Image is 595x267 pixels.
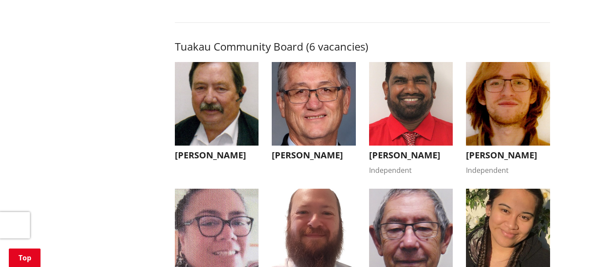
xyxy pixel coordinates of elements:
[272,150,356,161] h3: [PERSON_NAME]
[466,62,550,146] img: WO-B-TU__HENDERSON_D__Fqpcs
[369,62,453,146] img: WO-B-TU__KUMAR_D__o5Yns
[466,150,550,161] h3: [PERSON_NAME]
[175,62,259,146] img: WO-B-TU__GEE_R__TjtLa
[466,165,550,176] div: Independent
[466,62,550,176] button: [PERSON_NAME] Independent
[175,62,259,165] button: [PERSON_NAME]
[272,62,356,146] img: WO-B-TU__BETTY_C__wojy3
[369,165,453,176] div: Independent
[175,40,550,53] h3: Tuakau Community Board (6 vacancies)
[554,230,586,262] iframe: Messenger Launcher
[369,150,453,161] h3: [PERSON_NAME]
[175,150,259,161] h3: [PERSON_NAME]
[272,62,356,165] button: [PERSON_NAME]
[9,249,41,267] a: Top
[369,62,453,176] button: [PERSON_NAME] Independent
